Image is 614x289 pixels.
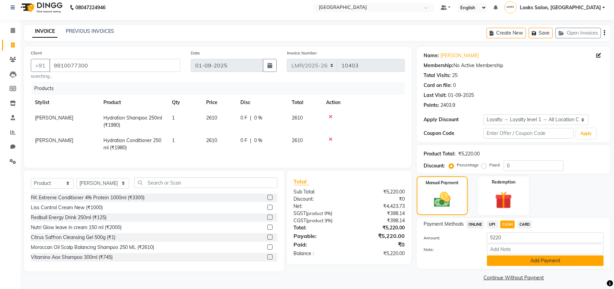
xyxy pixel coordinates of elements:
[289,217,349,224] div: ( )
[484,128,574,139] input: Enter Offer / Coupon Code
[49,59,180,72] input: Search by Name/Mobile/Email/Code
[240,114,247,122] span: 0 F
[489,162,500,168] label: Fixed
[236,95,288,110] th: Disc
[35,115,73,121] span: [PERSON_NAME]
[289,196,349,203] div: Discount:
[99,95,168,110] th: Product
[31,254,113,261] div: Vitamino Aox Shampoo 300ml (₹745)
[308,211,324,216] span: product
[31,214,106,221] div: Redbull Energy Drink 250ml (₹125)
[349,188,410,196] div: ₹5,220.00
[555,28,601,38] button: Open Invoices
[418,247,482,253] label: Note:
[487,244,604,254] input: Add Note
[240,137,247,144] span: 0 F
[424,72,451,79] div: Total Visits:
[349,203,410,210] div: ₹4,423.73
[308,218,324,223] span: product
[168,95,202,110] th: Qty
[191,50,200,56] label: Date
[487,233,604,243] input: Amount
[487,221,498,228] span: UPI
[457,162,479,168] label: Percentage
[250,114,251,122] span: |
[289,250,349,257] div: Balance :
[440,102,455,109] div: 2403.9
[424,116,484,123] div: Apply Discount
[349,217,410,224] div: ₹398.14
[287,50,317,56] label: Invoice Number
[424,62,453,69] div: Membership:
[576,128,596,139] button: Apply
[172,137,175,143] span: 1
[31,73,180,79] small: searching...
[289,240,349,249] div: Paid:
[487,28,526,38] button: Create New
[424,52,439,59] div: Name:
[520,4,601,11] span: Looks Salon, [GEOGRAPHIC_DATA]
[250,137,251,144] span: |
[349,196,410,203] div: ₹0
[424,162,445,169] div: Discount:
[31,194,145,201] div: RK Extreme Conditioner 4% Protein 1000ml (₹3300)
[424,82,452,89] div: Card on file:
[426,180,459,186] label: Manual Payment
[31,244,154,251] div: Moroccan Oil Scalp Balancing Shampoo 250 ML (₹2610)
[458,150,480,158] div: ₹5,220.00
[424,62,604,69] div: No Active Membership
[452,72,458,79] div: 25
[349,210,410,217] div: ₹398.14
[206,137,217,143] span: 2610
[31,95,99,110] th: Stylist
[424,221,464,228] span: Payment Methods
[134,177,277,188] input: Search or Scan
[529,28,553,38] button: Save
[349,250,410,257] div: ₹5,220.00
[517,221,532,228] span: CARD
[289,203,349,210] div: Net:
[418,235,482,241] label: Amount:
[294,210,306,216] span: SGST
[31,204,103,211] div: Liss Control Cream New (₹1000)
[254,137,262,144] span: 0 %
[440,52,479,59] a: [PERSON_NAME]
[349,224,410,231] div: ₹5,220.00
[448,92,474,99] div: 01-09-2025
[172,115,175,121] span: 1
[492,179,515,185] label: Redemption
[418,274,609,281] a: Continue Without Payment
[31,59,50,72] button: +91
[424,150,455,158] div: Product Total:
[424,102,439,109] div: Points:
[288,95,322,110] th: Total
[424,92,447,99] div: Last Visit:
[504,1,516,13] img: Looks Salon, MG Road
[349,232,410,240] div: ₹5,220.00
[466,221,484,228] span: ONLINE
[289,188,349,196] div: Sub Total:
[32,25,58,38] a: INVOICE
[429,190,456,209] img: _cash.svg
[31,224,122,231] div: Nutri Glow leave in cream 150 ml (₹2000)
[289,232,349,240] div: Payable:
[500,221,515,228] span: CASH
[292,137,303,143] span: 2610
[289,210,349,217] div: ( )
[487,255,604,266] button: Add Payment
[490,189,518,211] img: _gift.svg
[103,115,162,128] span: Hydration Shampoo 250ml (₹1980)
[349,240,410,249] div: ₹0
[453,82,456,89] div: 0
[31,234,115,241] div: Citrus Saffron Cleansing Gel 500g (₹1)
[325,211,331,216] span: 9%
[294,217,306,224] span: CGST
[254,114,262,122] span: 0 %
[292,115,303,121] span: 2610
[202,95,236,110] th: Price
[206,115,217,121] span: 2610
[322,95,405,110] th: Action
[294,178,310,185] span: Total
[66,28,114,34] a: PREVIOUS INVOICES
[325,218,331,223] span: 9%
